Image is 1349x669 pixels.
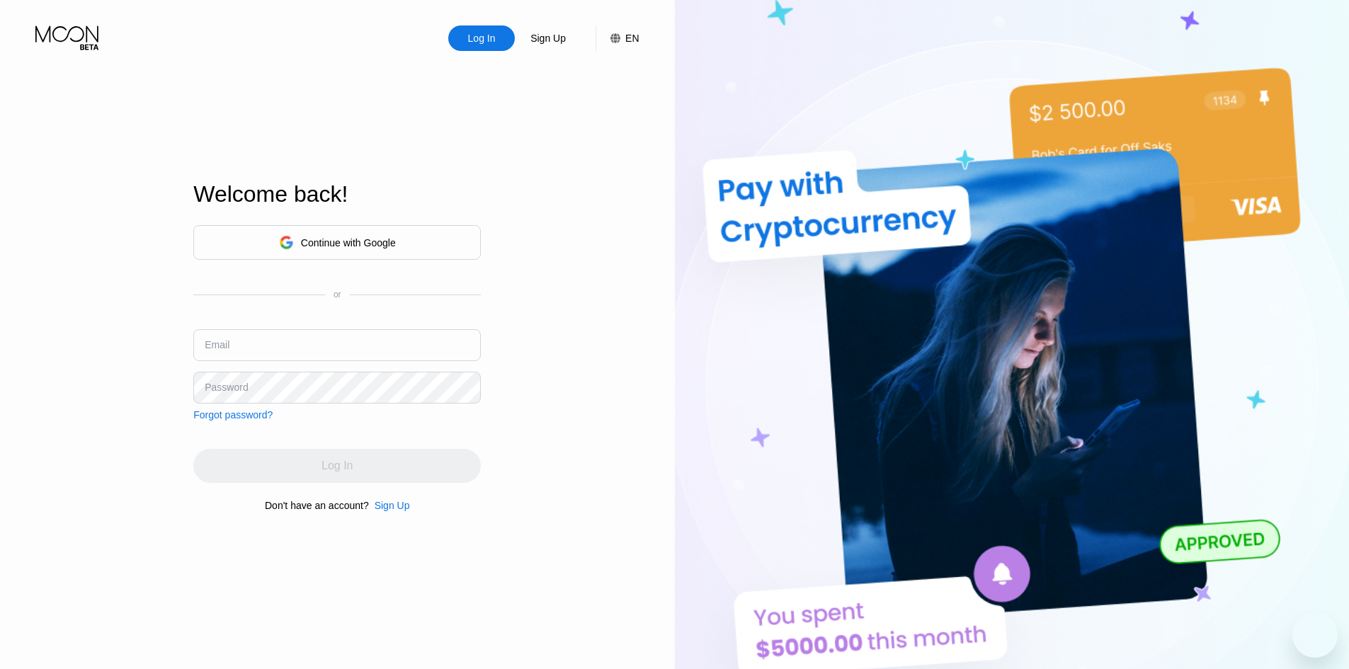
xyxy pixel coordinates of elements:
[193,409,273,421] div: Forgot password?
[515,25,581,51] div: Sign Up
[334,290,341,299] div: or
[375,500,410,511] div: Sign Up
[193,181,481,207] div: Welcome back!
[596,25,639,51] div: EN
[1292,612,1338,658] iframe: Tombol untuk meluncurkan jendela pesan
[529,31,567,45] div: Sign Up
[467,31,497,45] div: Log In
[448,25,515,51] div: Log In
[301,237,396,248] div: Continue with Google
[205,382,248,393] div: Password
[205,339,229,350] div: Email
[193,225,481,260] div: Continue with Google
[369,500,410,511] div: Sign Up
[625,33,639,44] div: EN
[265,500,369,511] div: Don't have an account?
